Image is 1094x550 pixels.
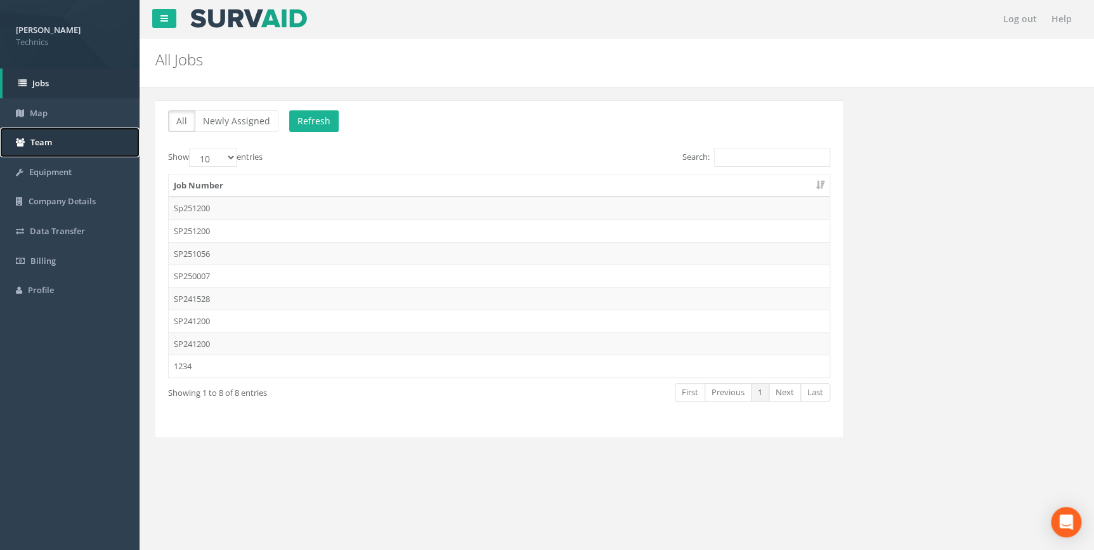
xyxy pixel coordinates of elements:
[16,24,81,36] strong: [PERSON_NAME]
[30,107,48,119] span: Map
[714,148,830,167] input: Search:
[16,36,124,48] span: Technics
[169,242,830,265] td: SP251056
[169,355,830,377] td: 1234
[675,383,705,402] a: First
[30,255,56,266] span: Billing
[169,174,830,197] th: Job Number: activate to sort column ascending
[168,110,195,132] button: All
[169,310,830,332] td: SP241200
[769,383,801,402] a: Next
[169,197,830,219] td: Sp251200
[1051,507,1081,537] div: Open Intercom Messenger
[800,383,830,402] a: Last
[682,148,830,167] label: Search:
[169,287,830,310] td: SP241528
[289,110,339,132] button: Refresh
[751,383,769,402] a: 1
[705,383,752,402] a: Previous
[30,225,85,237] span: Data Transfer
[32,77,49,89] span: Jobs
[168,382,433,399] div: Showing 1 to 8 of 8 entries
[155,51,921,68] h2: All Jobs
[29,166,72,178] span: Equipment
[28,284,54,296] span: Profile
[195,110,278,132] button: Newly Assigned
[169,219,830,242] td: SP251200
[29,195,96,207] span: Company Details
[169,332,830,355] td: SP241200
[169,265,830,287] td: SP250007
[3,69,140,98] a: Jobs
[189,148,237,167] select: Showentries
[30,136,52,148] span: Team
[16,21,124,48] a: [PERSON_NAME] Technics
[168,148,263,167] label: Show entries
